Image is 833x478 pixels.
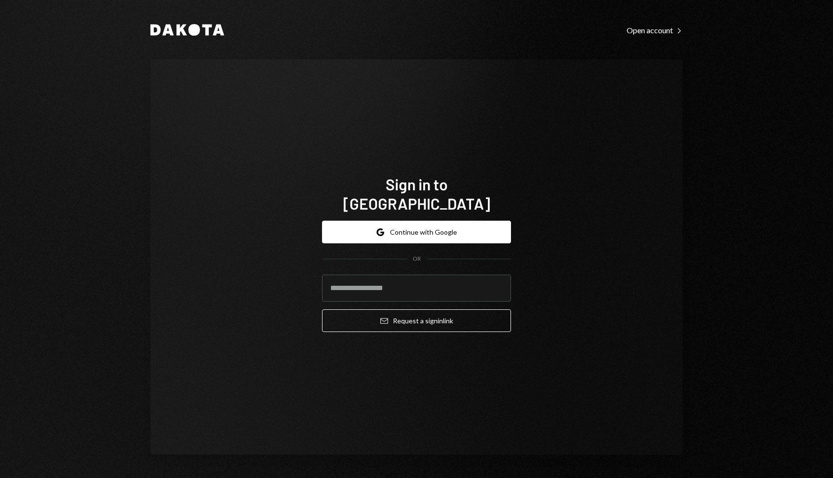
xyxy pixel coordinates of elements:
[413,255,421,263] div: OR
[627,26,683,35] div: Open account
[627,25,683,35] a: Open account
[322,221,511,243] button: Continue with Google
[322,174,511,213] h1: Sign in to [GEOGRAPHIC_DATA]
[322,309,511,332] button: Request a signinlink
